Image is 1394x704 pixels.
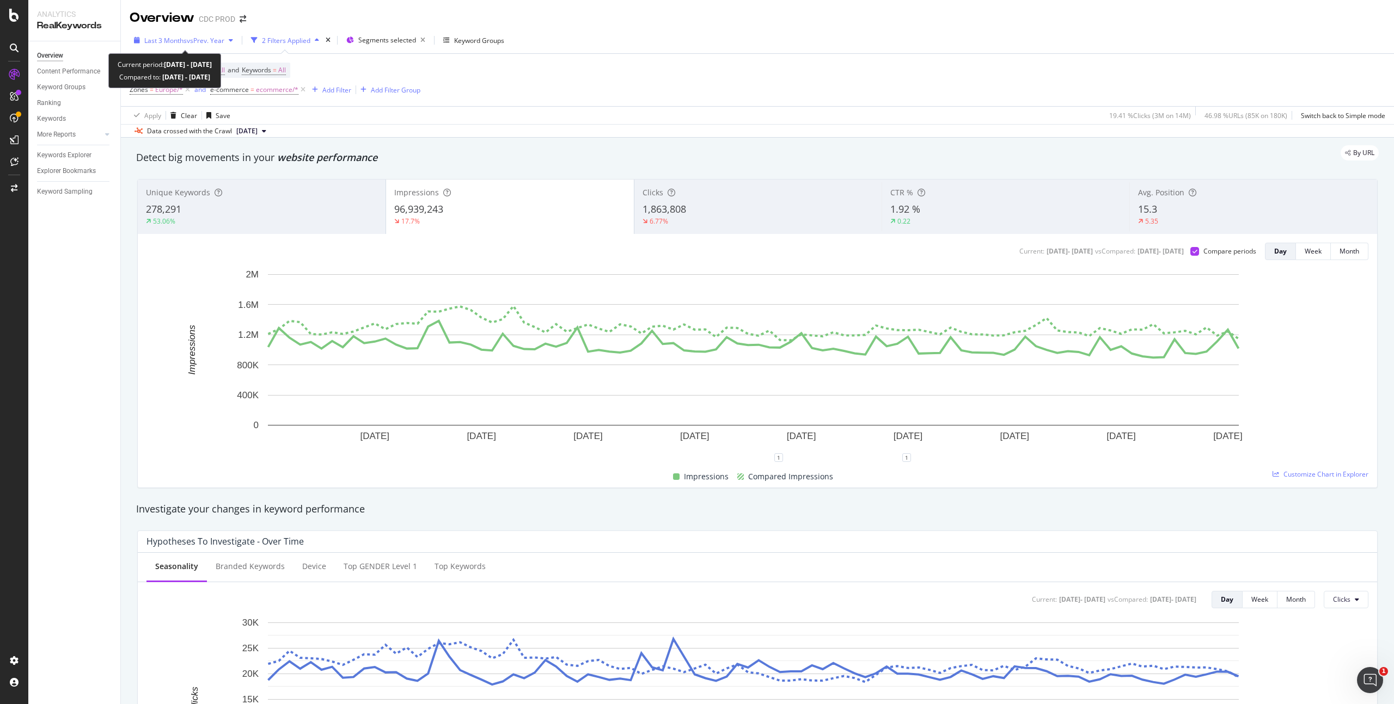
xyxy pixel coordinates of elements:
button: Apply [130,107,161,124]
div: Investigate your changes in keyword performance [136,502,1379,516]
div: Keyword Sampling [37,186,93,197]
span: Impressions [394,187,439,197]
text: 400K [237,390,259,400]
div: 0.22 [897,217,910,226]
span: ecommerce/* [256,82,298,97]
span: Compared Impressions [748,470,833,483]
div: A chart. [146,269,1360,458]
div: Week [1251,595,1268,604]
button: Day [1212,591,1243,608]
div: Explorer Bookmarks [37,165,96,177]
div: vs Compared : [1108,595,1148,604]
span: All [217,63,225,78]
button: Save [202,107,230,124]
div: More Reports [37,129,76,140]
span: Zones [130,85,148,94]
div: Seasonality [155,561,198,572]
text: 1.2M [238,330,259,340]
div: 17.7% [401,217,420,226]
text: 25K [242,643,259,653]
div: [DATE] - [DATE] [1047,246,1093,256]
text: [DATE] [1000,431,1030,441]
button: Add Filter Group [356,83,420,96]
text: [DATE] [787,431,816,441]
div: arrow-right-arrow-left [240,15,246,23]
button: Week [1296,243,1331,260]
span: 1,863,808 [643,202,686,215]
div: times [323,35,333,46]
a: Keywords Explorer [37,150,113,161]
button: Keyword Groups [439,32,509,49]
button: Switch back to Simple mode [1297,107,1385,124]
div: RealKeywords [37,20,112,32]
text: [DATE] [360,431,390,441]
text: 2M [246,269,259,280]
button: Day [1265,243,1296,260]
div: Week [1305,246,1322,256]
text: 1.6M [238,300,259,310]
b: [DATE] - [DATE] [164,60,212,69]
text: 30K [242,617,259,628]
div: Top Keywords [435,561,486,572]
button: Segments selected [342,32,430,49]
button: Add Filter [308,83,351,96]
button: Week [1243,591,1277,608]
text: 20K [242,669,259,679]
div: legacy label [1341,145,1379,160]
div: 5.35 [1145,217,1158,226]
div: Keywords [37,113,66,125]
span: vs Prev. Year [187,36,224,45]
div: Keyword Groups [37,82,85,93]
span: Impressions [684,470,729,483]
div: Compare periods [1203,246,1256,256]
span: Clicks [1333,595,1350,604]
div: Save [216,111,230,120]
span: Last 3 Months [144,36,187,45]
div: CDC PROD [199,14,235,24]
span: 96,939,243 [394,202,443,215]
div: 1 [774,453,783,462]
a: Keyword Groups [37,82,113,93]
button: [DATE] [232,125,271,138]
div: Add Filter Group [371,85,420,95]
div: Top GENDER Level 1 [344,561,417,572]
div: Hypotheses to Investigate - Over Time [146,536,304,547]
button: Clicks [1324,591,1368,608]
span: Keywords [242,65,271,75]
span: = [150,85,154,94]
a: Keywords [37,113,113,125]
span: Customize Chart in Explorer [1283,470,1368,479]
b: [DATE] - [DATE] [161,72,210,82]
span: = [250,85,254,94]
button: 2 Filters Applied [247,32,323,49]
div: Switch back to Simple mode [1301,111,1385,120]
span: and [228,65,239,75]
button: Month [1277,591,1315,608]
a: Customize Chart in Explorer [1273,470,1368,479]
span: CTR % [890,187,913,197]
div: Overview [130,9,194,27]
div: Analytics [37,9,112,20]
div: Ranking [37,97,61,109]
a: Explorer Bookmarks [37,165,113,177]
div: Month [1286,595,1306,604]
div: Compared to: [119,71,210,83]
span: Unique Keywords [146,187,210,197]
div: [DATE] - [DATE] [1059,595,1105,604]
div: 46.98 % URLs ( 85K on 180K ) [1205,111,1287,120]
a: Overview [37,50,113,61]
div: Data crossed with the Crawl [147,126,232,136]
div: and [194,85,206,94]
text: [DATE] [1213,431,1243,441]
span: 278,291 [146,202,181,215]
a: More Reports [37,129,102,140]
div: Current: [1032,595,1057,604]
div: Month [1340,246,1359,256]
text: [DATE] [1106,431,1136,441]
div: Add Filter [322,85,351,95]
text: [DATE] [573,431,603,441]
span: Clicks [643,187,663,197]
div: Current: [1019,246,1044,256]
a: Ranking [37,97,113,109]
text: [DATE] [680,431,710,441]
